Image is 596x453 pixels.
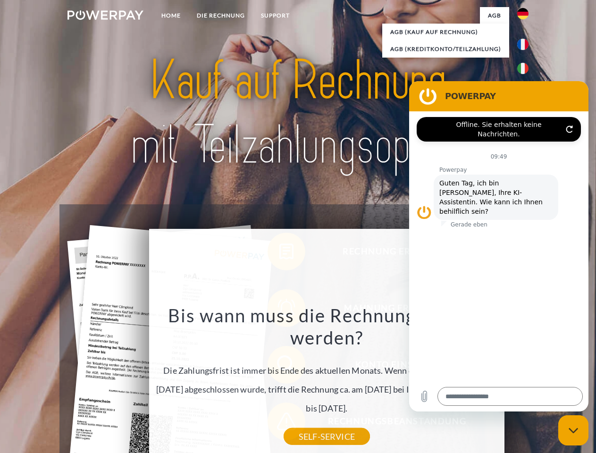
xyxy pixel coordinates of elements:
[189,7,253,24] a: DIE RECHNUNG
[480,7,509,24] a: agb
[517,8,529,19] img: de
[155,304,499,349] h3: Bis wann muss die Rechnung bezahlt werden?
[253,7,298,24] a: SUPPORT
[517,63,529,74] img: it
[284,428,370,445] a: SELF-SERVICE
[67,10,143,20] img: logo-powerpay-white.svg
[153,7,189,24] a: Home
[155,304,499,436] div: Die Zahlungsfrist ist immer bis Ende des aktuellen Monats. Wenn die Bestellung z.B. am [DATE] abg...
[90,45,506,181] img: title-powerpay_de.svg
[558,415,588,445] iframe: Schaltfläche zum Öffnen des Messaging-Fensters; Konversation läuft
[409,81,588,411] iframe: Messaging-Fenster
[517,39,529,50] img: fr
[382,24,509,41] a: AGB (Kauf auf Rechnung)
[382,41,509,58] a: AGB (Kreditkonto/Teilzahlung)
